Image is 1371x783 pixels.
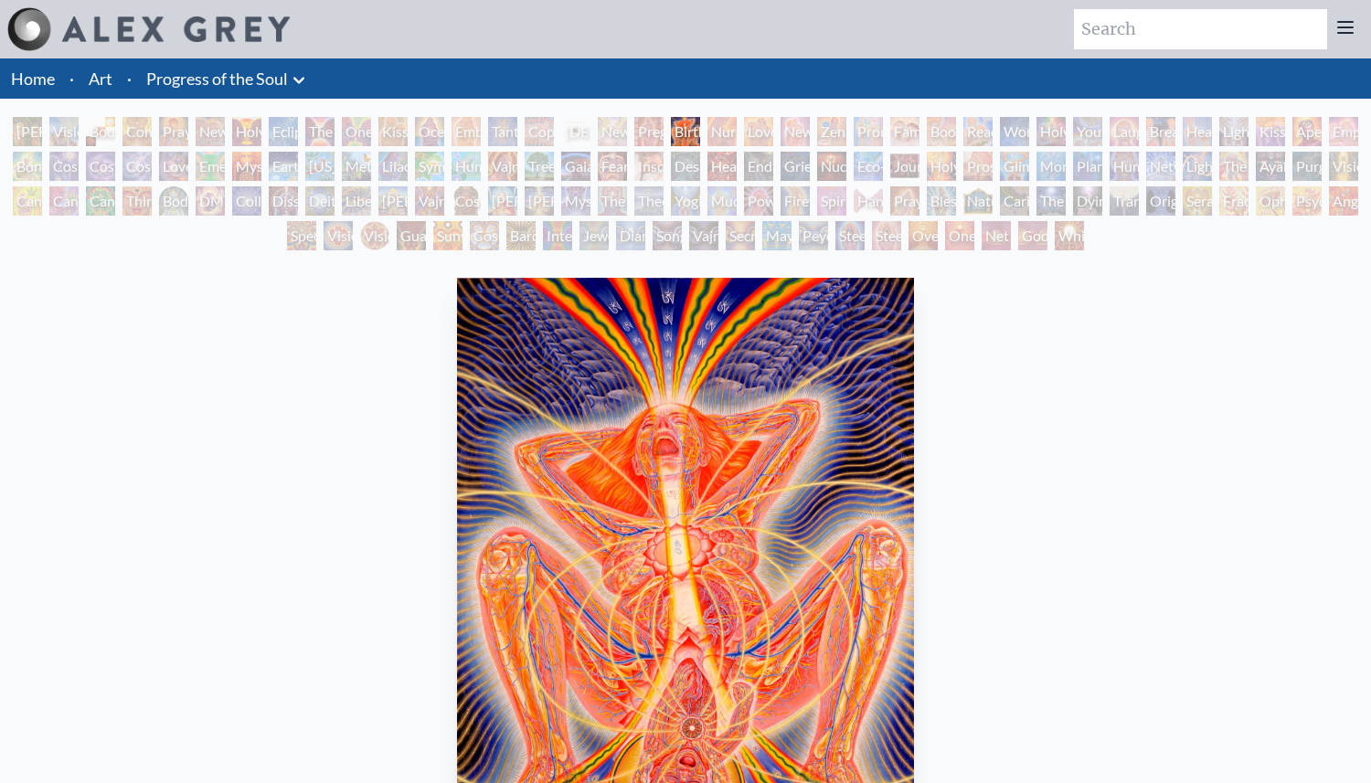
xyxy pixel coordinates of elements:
div: Eco-Atlas [854,152,883,181]
div: Cosmic [DEMOGRAPHIC_DATA] [452,186,481,216]
div: Eclipse [269,117,298,146]
li: · [62,58,81,99]
div: Original Face [1146,186,1175,216]
div: Metamorphosis [342,152,371,181]
div: Contemplation [122,117,152,146]
div: Planetary Prayers [1073,152,1102,181]
div: [PERSON_NAME] [525,186,554,216]
div: Boo-boo [927,117,956,146]
div: Cannabacchus [86,186,115,216]
div: New Family [781,117,810,146]
div: Body, Mind, Spirit [86,117,115,146]
div: Tree & Person [525,152,554,181]
div: Love is a Cosmic Force [159,152,188,181]
div: Bardo Being [506,221,536,250]
div: Praying Hands [890,186,919,216]
div: Vajra Horse [488,152,517,181]
div: Newborn [598,117,627,146]
div: Cosmic Artist [86,152,115,181]
div: Cosmic Lovers [122,152,152,181]
div: White Light [1055,221,1084,250]
div: Embracing [452,117,481,146]
div: Monochord [1036,152,1066,181]
div: Headache [707,152,737,181]
div: Guardian of Infinite Vision [397,221,426,250]
div: Firewalking [781,186,810,216]
div: Wonder [1000,117,1029,146]
div: Net of Being [982,221,1011,250]
div: Spirit Animates the Flesh [817,186,846,216]
div: Seraphic Transport Docking on the Third Eye [1183,186,1212,216]
div: Vision Crystal [324,221,353,250]
div: Spectral Lotus [287,221,316,250]
input: Search [1074,9,1327,49]
div: Holy Fire [927,152,956,181]
div: Liberation Through Seeing [342,186,371,216]
div: Pregnancy [634,117,664,146]
div: Lightworker [1183,152,1212,181]
div: Healing [1183,117,1212,146]
div: Ayahuasca Visitation [1256,152,1285,181]
div: The Soul Finds It's Way [1036,186,1066,216]
div: Symbiosis: Gall Wasp & Oak Tree [415,152,444,181]
div: Lilacs [378,152,408,181]
div: Transfiguration [1110,186,1139,216]
div: Nursing [707,117,737,146]
div: Gaia [561,152,590,181]
div: Fear [598,152,627,181]
div: Blessing Hand [927,186,956,216]
div: Visionary Origin of Language [49,117,79,146]
div: Theologue [634,186,664,216]
div: [US_STATE] Song [305,152,335,181]
div: Power to the Peaceful [744,186,773,216]
div: Endarkenment [744,152,773,181]
div: Dying [1073,186,1102,216]
div: Ophanic Eyelash [1256,186,1285,216]
a: Progress of the Soul [146,66,288,91]
div: Peyote Being [799,221,828,250]
div: Purging [1292,152,1322,181]
div: [PERSON_NAME] & Eve [13,117,42,146]
div: Vision Crystal Tondo [360,221,389,250]
div: Song of Vajra Being [653,221,682,250]
div: Mayan Being [762,221,792,250]
div: Angel Skin [1329,186,1358,216]
div: Cannabis Sutra [49,186,79,216]
div: Nature of Mind [963,186,993,216]
div: Laughing Man [1110,117,1139,146]
div: Breathing [1146,117,1175,146]
div: Emerald Grail [196,152,225,181]
div: Cosmic Creativity [49,152,79,181]
div: DMT - The Spirit Molecule [196,186,225,216]
div: Mysteriosa 2 [232,152,261,181]
div: Holy Family [1036,117,1066,146]
div: Mystic Eye [561,186,590,216]
div: Copulating [525,117,554,146]
div: Cannabis Mudra [13,186,42,216]
div: Oversoul [909,221,938,250]
div: Aperture [1292,117,1322,146]
div: Tantra [488,117,517,146]
a: Art [89,66,112,91]
div: Prostration [963,152,993,181]
div: Vision Tree [1329,152,1358,181]
div: Bond [13,152,42,181]
div: Holy Grail [232,117,261,146]
div: Young & Old [1073,117,1102,146]
div: Despair [671,152,700,181]
div: Zena Lotus [817,117,846,146]
div: Collective Vision [232,186,261,216]
div: Lightweaver [1219,117,1249,146]
div: Interbeing [543,221,572,250]
div: Reading [963,117,993,146]
div: Glimpsing the Empyrean [1000,152,1029,181]
div: Godself [1018,221,1047,250]
div: Secret Writing Being [726,221,755,250]
div: Caring [1000,186,1029,216]
div: The Seer [598,186,627,216]
div: Love Circuit [744,117,773,146]
div: Sunyata [433,221,462,250]
div: Insomnia [634,152,664,181]
div: Promise [854,117,883,146]
div: Body/Mind as a Vibratory Field of Energy [159,186,188,216]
